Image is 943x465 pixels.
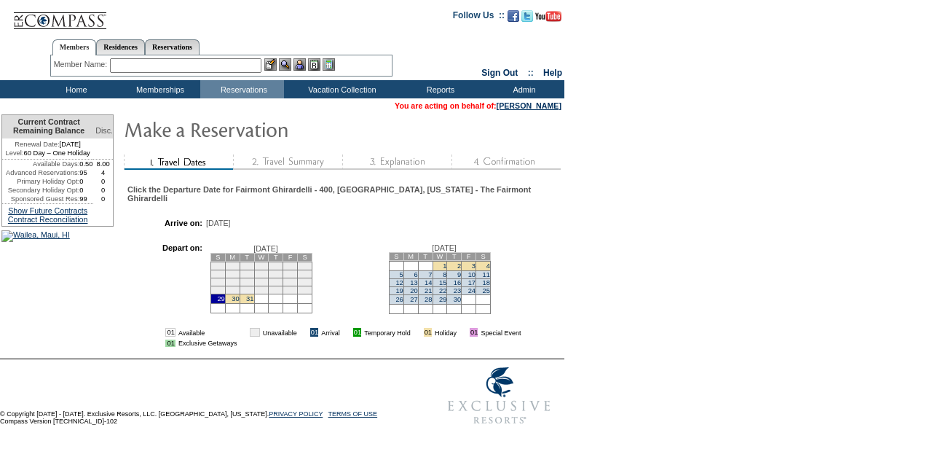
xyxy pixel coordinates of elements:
[33,80,117,98] td: Home
[410,287,417,294] a: 20
[323,58,335,71] img: b_calculator.gif
[263,328,297,337] td: Unavailable
[145,39,200,55] a: Reservations
[254,278,269,286] td: 18
[254,253,269,261] td: W
[298,270,312,278] td: 14
[210,253,225,261] td: S
[342,155,451,170] img: step3_state1.gif
[283,270,298,278] td: 13
[353,328,361,337] td: 01
[269,270,283,278] td: 12
[269,278,283,286] td: 19
[240,278,254,286] td: 17
[468,287,476,294] a: 24
[15,140,59,149] span: Renewal Date:
[79,186,93,195] td: 0
[468,271,476,278] a: 10
[178,328,237,337] td: Available
[410,296,417,303] a: 27
[6,149,24,157] span: Level:
[397,80,481,98] td: Reports
[454,287,461,294] a: 23
[206,219,231,227] span: [DATE]
[425,287,432,294] a: 21
[79,177,93,186] td: 0
[269,410,323,418] a: PRIVACY POLICY
[232,295,239,302] a: 30
[269,286,283,294] td: 26
[240,262,254,270] td: 3
[470,328,478,337] td: 01
[310,328,318,337] td: 01
[457,271,461,278] a: 9
[468,279,476,286] a: 17
[283,262,298,270] td: 6
[79,160,93,168] td: 0.50
[425,296,432,303] a: 28
[240,286,254,294] td: 24
[483,271,490,278] a: 11
[439,287,446,294] a: 22
[96,39,145,55] a: Residences
[395,296,403,303] a: 26
[400,271,403,278] a: 5
[486,262,490,270] a: 4
[483,279,490,286] a: 18
[321,328,340,337] td: Arrival
[389,252,403,260] td: S
[425,279,432,286] a: 14
[93,195,113,203] td: 0
[298,278,312,286] td: 21
[95,126,113,135] span: Disc.
[1,230,70,242] img: Wailea, Maui, HI
[300,329,307,336] img: i.gif
[2,149,93,160] td: 60 Day – One Holiday
[240,253,254,261] td: T
[127,185,559,203] div: Click the Departure Date for Fairmont Ghirardelli - 400, [GEOGRAPHIC_DATA], [US_STATE] - The Fair...
[8,206,87,215] a: Show Future Contracts
[298,262,312,270] td: 7
[178,340,237,347] td: Exclusive Getaways
[254,262,269,270] td: 4
[439,279,446,286] a: 15
[79,168,93,177] td: 95
[269,253,283,261] td: T
[284,80,397,98] td: Vacation Collection
[403,252,418,260] td: M
[279,58,291,71] img: View
[93,186,113,195] td: 0
[343,329,350,336] img: i.gif
[254,286,269,294] td: 25
[293,58,306,71] img: Impersonate
[443,271,446,278] a: 8
[298,253,312,261] td: S
[225,278,240,286] td: 16
[165,328,175,337] td: 01
[117,80,200,98] td: Memberships
[2,177,79,186] td: Primary Holiday Opt:
[52,39,97,55] a: Members
[483,287,490,294] a: 25
[225,262,240,270] td: 2
[308,58,320,71] img: Reservations
[283,286,298,294] td: 27
[124,155,233,170] img: step1_state2.gif
[451,155,561,170] img: step4_state1.gif
[246,295,253,302] a: 31
[410,279,417,286] a: 13
[2,186,79,195] td: Secondary Holiday Opt:
[2,115,93,138] td: Current Contract Remaining Balance
[435,328,457,337] td: Holiday
[253,244,278,253] span: [DATE]
[225,286,240,294] td: 23
[233,155,342,170] img: step2_state1.gif
[481,328,521,337] td: Special Event
[135,243,202,318] td: Depart on:
[418,252,433,260] td: T
[165,340,175,347] td: 01
[225,270,240,278] td: 9
[476,252,491,260] td: S
[254,270,269,278] td: 11
[459,329,467,336] img: i.gif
